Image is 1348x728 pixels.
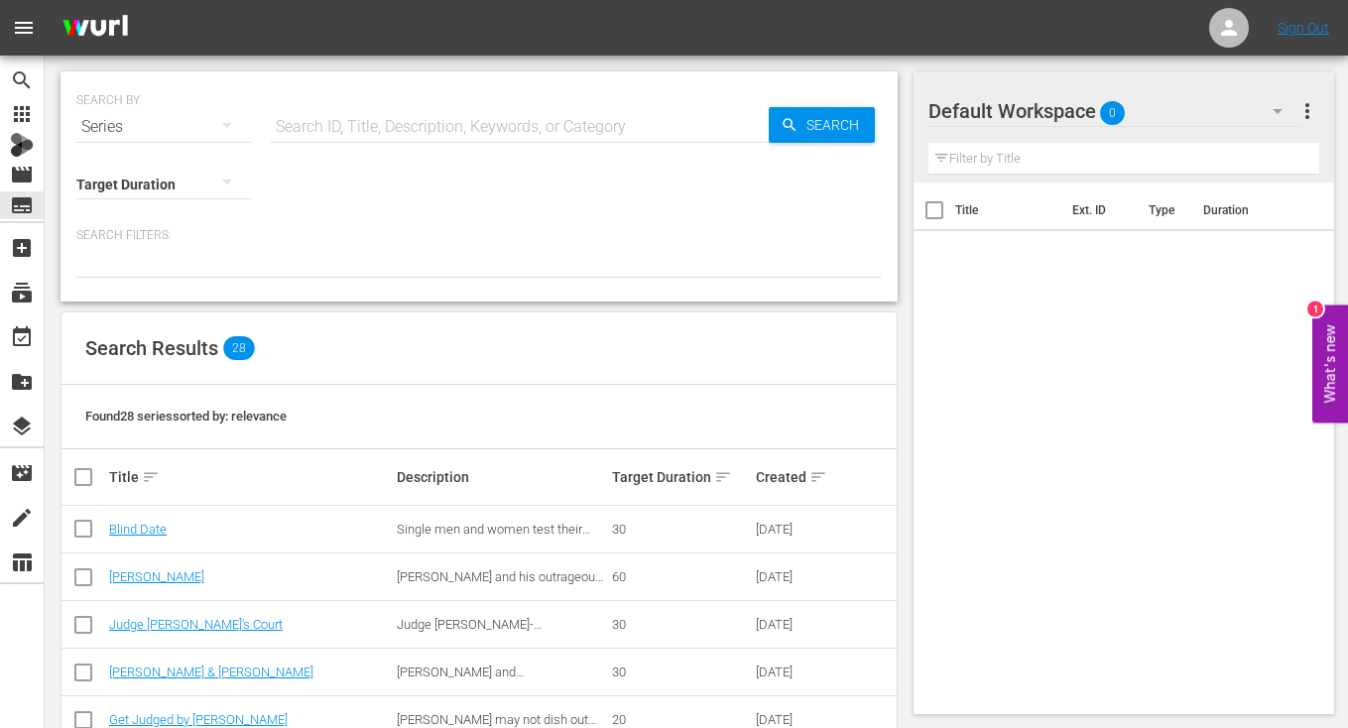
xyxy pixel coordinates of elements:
span: Schedule [10,325,34,349]
div: [DATE] [756,712,821,727]
button: more_vert [1295,87,1319,135]
span: Create [10,236,34,260]
span: Found 28 series sorted by: relevance [85,409,287,424]
span: Asset [10,102,34,126]
div: 1 [1307,302,1323,317]
span: Search [10,68,34,92]
div: 30 [612,522,750,537]
span: more_vert [1295,99,1319,123]
a: [PERSON_NAME] & [PERSON_NAME] [109,665,313,679]
a: Judge [PERSON_NAME]'s Court [109,617,283,632]
span: Series [10,193,34,217]
a: Get Judged by [PERSON_NAME] [109,712,288,727]
span: 28 [223,336,255,360]
span: Search Results [85,336,218,360]
div: [DATE] [756,665,821,679]
span: sort [714,468,732,486]
div: 30 [612,617,750,632]
div: Target Duration [612,465,750,489]
a: [PERSON_NAME] [109,569,204,584]
span: Reports [10,550,34,574]
span: sort [142,468,160,486]
div: 20 [612,712,750,727]
span: Overlays [10,415,34,438]
span: [PERSON_NAME] and his outrageous guests engage in lively and often tasteless discussion. [397,569,603,614]
div: Description [397,469,606,485]
span: sort [809,468,827,486]
span: Channels [10,281,34,304]
div: [DATE] [756,522,821,537]
div: Series [76,99,251,155]
div: Created [756,465,821,489]
div: Default Workspace [928,83,1302,139]
button: Search [769,107,875,143]
span: menu [12,16,36,40]
div: 30 [612,665,750,679]
th: Ext. ID [1060,182,1137,238]
span: Single men and women test their chemistry on memorable first dates. [397,522,601,551]
th: Title [955,182,1060,238]
a: Blind Date [109,522,167,537]
th: Duration [1191,182,1310,238]
span: [PERSON_NAME] and [PERSON_NAME] extract nuggets of virtue from people doing things they shouldn't. [397,665,596,724]
img: ans4CAIJ8jUAAAAAAAAAAAAAAAAAAAAAAAAgQb4GAAAAAAAAAAAAAAAAAAAAAAAAJMjXAAAAAAAAAAAAAAAAAAAAAAAAgAT5G... [48,5,143,52]
div: [DATE] [756,569,821,584]
span: Search [798,107,875,143]
span: 0 [1100,92,1125,134]
span: VOD [10,370,34,394]
span: Judge [PERSON_NAME]-[PERSON_NAME] has the final say in these wacky and funny small claims cases. [397,617,601,676]
span: Automation [10,461,34,485]
p: Search Filters: [76,227,882,244]
button: Open Feedback Widget [1312,305,1348,424]
a: Sign Out [1278,20,1329,36]
div: 60 [612,569,750,584]
th: Type [1137,182,1191,238]
span: Episode [10,163,34,186]
div: Bits [10,133,34,157]
div: [DATE] [756,617,821,632]
div: Title [109,465,391,489]
span: Ingestion [10,506,34,530]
